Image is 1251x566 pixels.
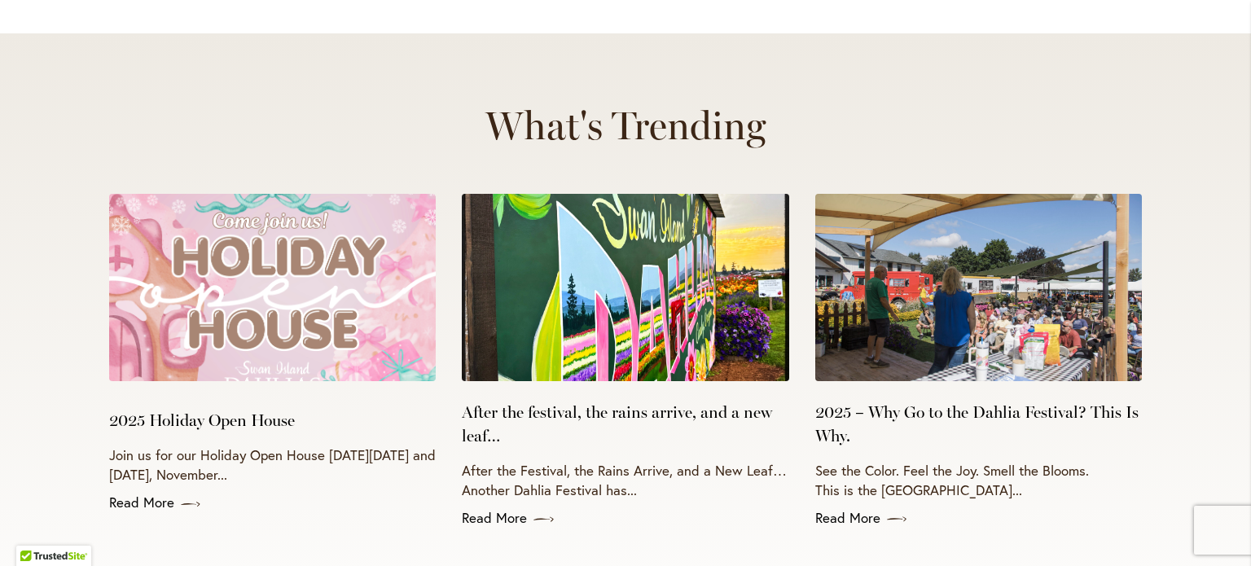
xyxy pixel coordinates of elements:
[104,103,1147,148] h2: What's Trending
[815,461,1142,500] p: See the Color. Feel the Joy. Smell the Blooms. This is the [GEOGRAPHIC_DATA]...
[109,194,436,381] img: Holiday Open House 2025
[815,194,1142,381] img: Dahlia Lecture
[462,401,788,448] a: After the festival, the rains arrive, and a new leaf…
[109,409,295,432] a: 2025 Holiday Open House
[109,493,436,512] a: Read More
[462,461,788,500] p: After the Festival, the Rains Arrive, and a New Leaf… Another Dahlia Festival has...
[109,445,436,485] p: Join us for our Holiday Open House [DATE][DATE] and [DATE], November...
[815,401,1142,448] a: 2025 – Why Go to the Dahlia Festival? This Is Why.
[462,194,788,381] img: SID Mural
